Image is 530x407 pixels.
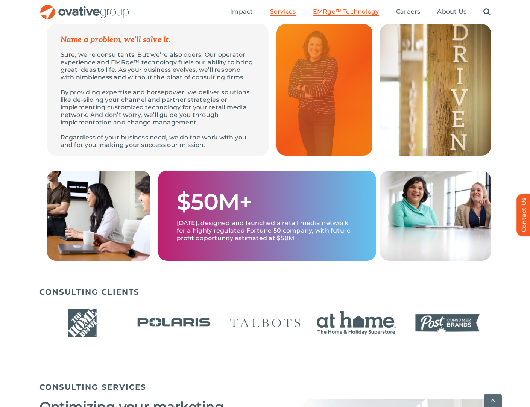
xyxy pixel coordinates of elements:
[270,8,296,16] a: Services
[437,8,466,16] a: About Us
[47,171,150,261] img: Consulting – Grid 1
[222,305,308,342] div: 18 / 24
[39,4,130,11] a: OG_Full_horizontal_RGB
[61,89,255,126] p: By providing expertise and horsepower, we deliver solutions like de-siloing your channel and part...
[39,287,491,297] h5: CONSULTING CLIENTS
[396,8,421,15] span: Careers
[61,36,255,44] p: Name a problem, we’ll solve it.
[313,305,399,342] div: 19 / 24
[230,8,253,16] a: Impact
[437,8,466,15] span: About Us
[483,8,491,16] a: Search
[380,171,491,261] img: Consulting – Grid 3
[177,190,252,214] h1: $50M+
[39,305,126,342] div: 16 / 24
[230,8,253,15] span: Impact
[313,8,379,16] a: EMRge™ Technology
[270,8,296,15] span: Services
[177,219,357,242] p: [DATE], designed and launched a retail media network for a highly regulated Fortune 50 company, w...
[404,305,491,342] div: 20 / 24
[131,305,217,342] div: 17 / 24
[276,24,372,156] img: Consulting – Grid Quote
[39,383,491,392] h5: CONSULTING SERVICES
[61,134,255,149] p: Regardless of your business need, we do the work with you and for you, making your success our mi...
[61,51,255,81] p: Sure, we’re consultants. But we’re also doers. Our operator experience and EMRge™ technology fuel...
[313,8,379,15] span: EMRge™ Technology
[380,24,491,156] img: Consulting – Grid 2
[396,8,421,16] a: Careers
